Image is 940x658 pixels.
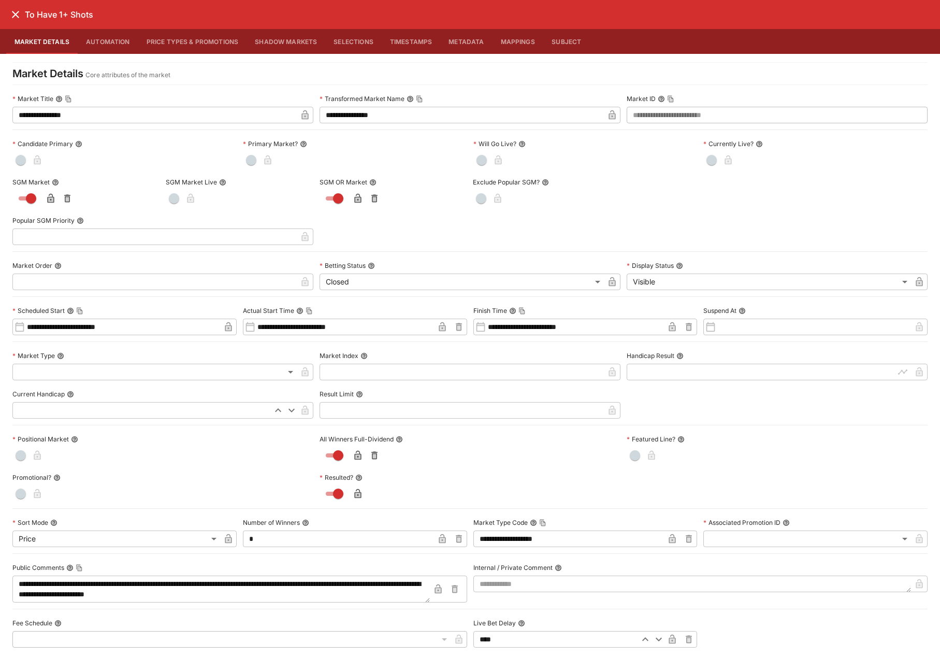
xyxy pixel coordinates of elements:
button: Featured Line? [677,436,685,443]
p: Market Order [12,261,52,270]
button: Copy To Clipboard [416,95,423,103]
p: Resulted? [320,473,353,482]
p: Transformed Market Name [320,94,404,103]
button: Copy To Clipboard [65,95,72,103]
button: Market Type [57,352,64,360]
button: Copy To Clipboard [76,564,83,571]
p: Promotional? [12,473,51,482]
button: Copy To Clipboard [76,307,83,314]
button: Sort Mode [50,519,57,526]
p: Exclude Popular SGM? [473,178,540,187]
button: SGM Market [52,179,59,186]
button: Actual Start TimeCopy To Clipboard [296,307,303,314]
p: Display Status [627,261,674,270]
button: Will Go Live? [518,140,526,148]
button: Subject [543,29,590,54]
button: Market Details [6,29,78,54]
p: Market Index [320,351,358,360]
p: Currently Live? [703,139,754,148]
p: Popular SGM Priority [12,216,75,225]
p: SGM Market [12,178,50,187]
button: Market Index [360,352,368,360]
button: Current Handicap [67,391,74,398]
button: Copy To Clipboard [518,307,526,314]
button: Fee Schedule [54,620,62,627]
p: Featured Line? [627,435,675,444]
button: Number of Winners [302,519,309,526]
p: Suspend At [703,306,736,315]
button: Finish TimeCopy To Clipboard [509,307,516,314]
button: Handicap Result [676,352,684,360]
button: Positional Market [71,436,78,443]
button: SGM Market Live [219,179,226,186]
button: Market Type CodeCopy To Clipboard [530,519,537,526]
p: Associated Promotion ID [703,518,780,527]
p: Result Limit [320,390,354,398]
p: Market Title [12,94,53,103]
p: Will Go Live? [473,139,516,148]
button: Copy To Clipboard [539,519,546,526]
p: Fee Schedule [12,619,52,627]
p: Current Handicap [12,390,65,398]
p: Market Type Code [473,518,528,527]
button: close [6,5,25,24]
button: Resulted? [355,474,363,481]
button: Copy To Clipboard [306,307,313,314]
button: Price Types & Promotions [138,29,247,54]
button: Betting Status [368,262,375,269]
button: Shadow Markets [247,29,325,54]
p: Handicap Result [627,351,674,360]
button: Display Status [676,262,683,269]
div: Closed [320,274,604,290]
button: Market Order [54,262,62,269]
p: Candidate Primary [12,139,73,148]
p: Actual Start Time [243,306,294,315]
p: Public Comments [12,563,64,572]
p: Internal / Private Comment [473,563,553,572]
button: Mappings [493,29,543,54]
button: Primary Market? [300,140,307,148]
div: Visible [627,274,911,290]
p: Core attributes of the market [85,70,170,80]
p: Primary Market? [243,139,298,148]
p: SGM Market Live [166,178,217,187]
p: Number of Winners [243,518,300,527]
button: Selections [325,29,382,54]
p: Live Bet Delay [473,619,516,627]
button: Market IDCopy To Clipboard [658,95,665,103]
p: Finish Time [473,306,507,315]
p: All Winners Full-Dividend [320,435,394,444]
button: Transformed Market NameCopy To Clipboard [407,95,414,103]
button: Timestamps [382,29,441,54]
button: All Winners Full-Dividend [396,436,403,443]
button: Associated Promotion ID [783,519,790,526]
button: Metadata [440,29,492,54]
button: Market TitleCopy To Clipboard [55,95,63,103]
button: Internal / Private Comment [555,564,562,571]
button: Result Limit [356,391,363,398]
div: Price [12,531,220,547]
p: Market ID [627,94,656,103]
p: SGM OR Market [320,178,367,187]
p: Scheduled Start [12,306,65,315]
button: SGM OR Market [369,179,377,186]
p: Sort Mode [12,518,48,527]
button: Exclude Popular SGM? [542,179,549,186]
button: Popular SGM Priority [77,217,84,224]
button: Suspend At [739,307,746,314]
button: Automation [78,29,138,54]
button: Scheduled StartCopy To Clipboard [67,307,74,314]
h6: To Have 1+ Shots [25,9,93,20]
button: Live Bet Delay [518,620,525,627]
button: Public CommentsCopy To Clipboard [66,564,74,571]
p: Betting Status [320,261,366,270]
h4: Market Details [12,67,83,80]
button: Promotional? [53,474,61,481]
button: Copy To Clipboard [667,95,674,103]
p: Market Type [12,351,55,360]
button: Candidate Primary [75,140,82,148]
button: Currently Live? [756,140,763,148]
p: Positional Market [12,435,69,444]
